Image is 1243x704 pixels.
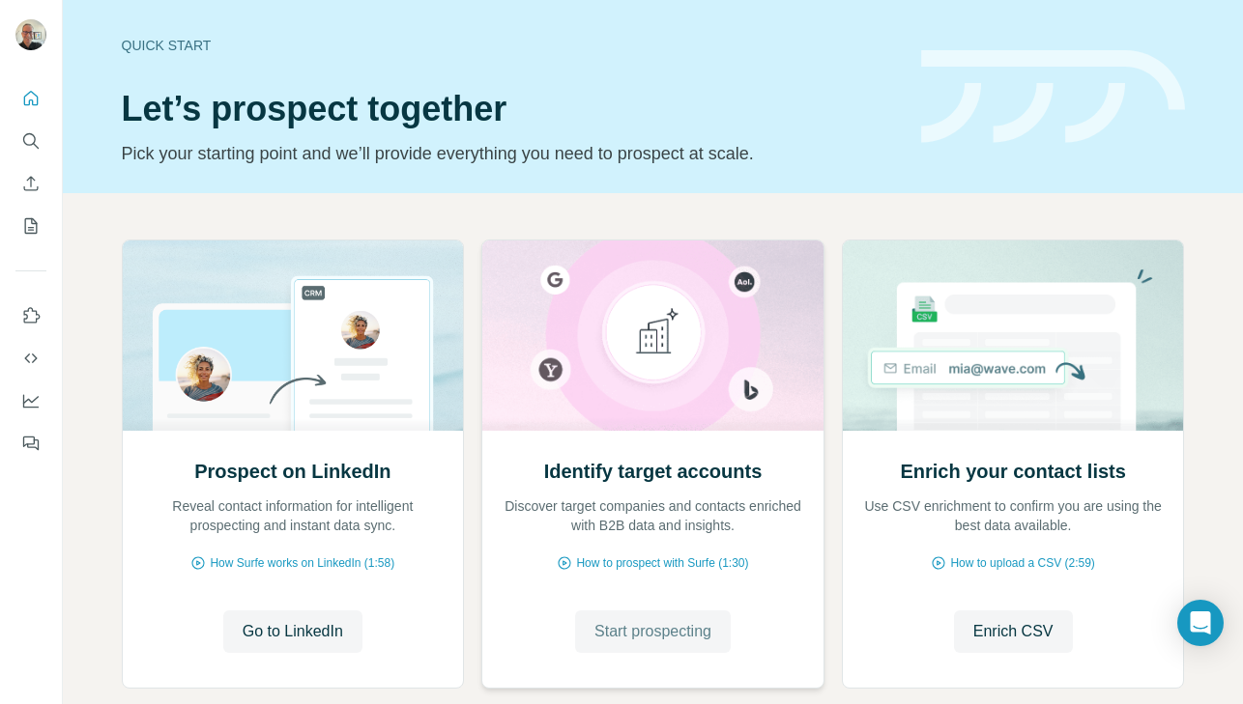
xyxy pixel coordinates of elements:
[544,458,763,485] h2: Identify target accounts
[15,341,46,376] button: Use Surfe API
[122,36,898,55] div: Quick start
[481,240,824,431] img: Identify target accounts
[122,240,465,431] img: Prospect on LinkedIn
[15,19,46,50] img: Avatar
[15,124,46,158] button: Search
[954,610,1073,653] button: Enrich CSV
[15,166,46,201] button: Enrich CSV
[142,496,445,535] p: Reveal contact information for intelligent prospecting and instant data sync.
[594,620,711,643] span: Start prospecting
[243,620,343,643] span: Go to LinkedIn
[122,140,898,167] p: Pick your starting point and we’ll provide everything you need to prospect at scale.
[502,496,804,535] p: Discover target companies and contacts enriched with B2B data and insights.
[950,554,1094,572] span: How to upload a CSV (2:59)
[842,240,1185,431] img: Enrich your contact lists
[921,50,1185,144] img: banner
[194,458,390,485] h2: Prospect on LinkedIn
[210,554,394,572] span: How Surfe works on LinkedIn (1:58)
[576,554,748,572] span: How to prospect with Surfe (1:30)
[1177,600,1224,646] div: Open Intercom Messenger
[900,458,1125,485] h2: Enrich your contact lists
[862,496,1165,535] p: Use CSV enrichment to confirm you are using the best data available.
[973,620,1054,643] span: Enrich CSV
[15,81,46,116] button: Quick start
[15,383,46,418] button: Dashboard
[15,298,46,333] button: Use Surfe on LinkedIn
[15,426,46,461] button: Feedback
[122,90,898,128] h1: Let’s prospect together
[575,610,731,653] button: Start prospecting
[223,610,362,653] button: Go to LinkedIn
[15,209,46,243] button: My lists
